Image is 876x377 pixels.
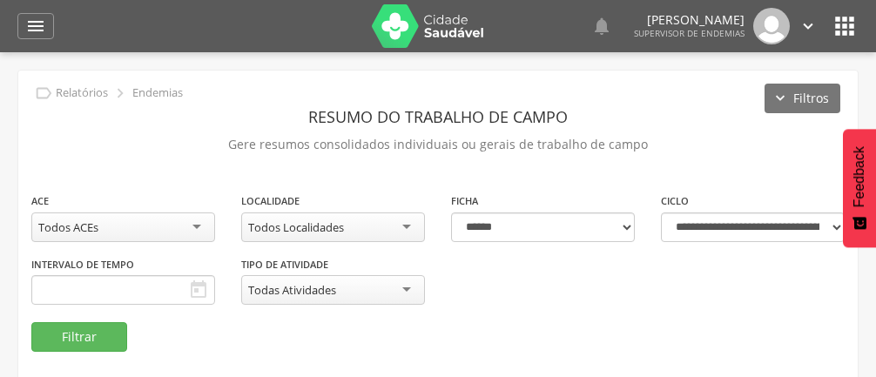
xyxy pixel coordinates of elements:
p: Endemias [132,86,183,100]
div: Todos ACEs [38,219,98,235]
label: ACE [31,194,49,208]
p: Relatórios [56,86,108,100]
label: Localidade [241,194,300,208]
i:  [591,16,612,37]
button: Filtros [765,84,840,113]
button: Filtrar [31,322,127,352]
a:  [591,8,612,44]
div: Todas Atividades [248,282,336,298]
span: Supervisor de Endemias [634,27,745,39]
label: Intervalo de Tempo [31,258,134,272]
span: Feedback [852,146,867,207]
a:  [799,8,818,44]
i:  [188,279,209,300]
label: Ciclo [661,194,689,208]
label: Tipo de Atividade [241,258,328,272]
div: Todos Localidades [248,219,344,235]
button: Feedback - Mostrar pesquisa [843,129,876,247]
i:  [25,16,46,37]
p: Gere resumos consolidados individuais ou gerais de trabalho de campo [31,132,845,157]
p: [PERSON_NAME] [634,14,745,26]
header: Resumo do Trabalho de Campo [31,101,845,132]
i:  [111,84,130,103]
i:  [34,84,53,103]
i:  [799,17,818,36]
i:  [831,12,859,40]
a:  [17,13,54,39]
label: Ficha [451,194,478,208]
